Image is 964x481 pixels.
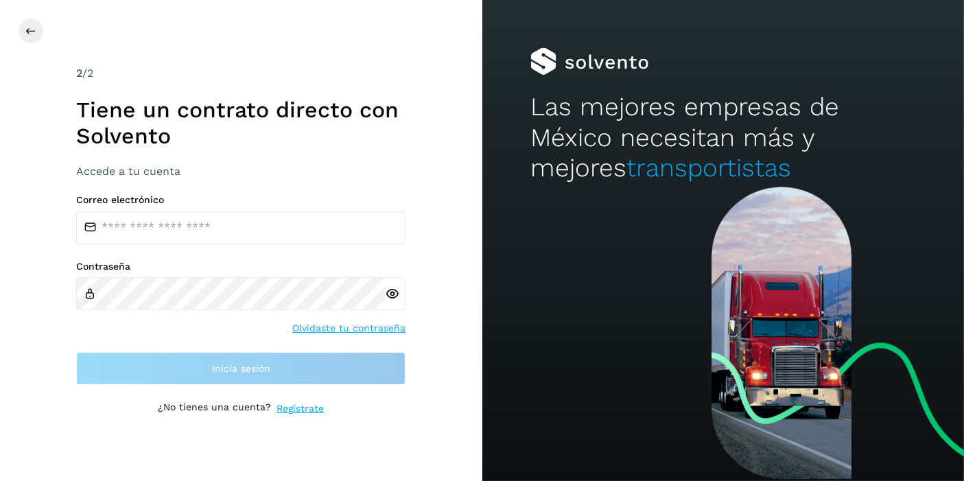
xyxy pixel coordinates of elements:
span: 2 [76,67,82,80]
span: transportistas [626,153,791,183]
h2: Las mejores empresas de México necesitan más y mejores [530,92,916,183]
h1: Tiene un contrato directo con Solvento [76,97,405,150]
a: Olvidaste tu contraseña [292,321,405,336]
p: ¿No tienes una cuenta? [158,401,271,416]
label: Correo electrónico [76,194,405,206]
span: Inicia sesión [212,364,270,373]
button: Inicia sesión [76,352,405,385]
h3: Accede a tu cuenta [76,165,405,178]
a: Regístrate [277,401,324,416]
div: /2 [76,65,405,82]
label: Contraseña [76,261,405,272]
